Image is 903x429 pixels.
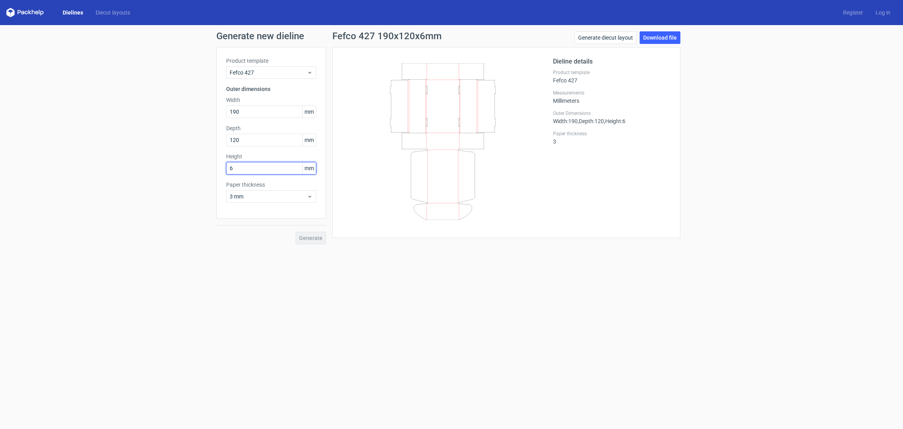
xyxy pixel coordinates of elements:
label: Paper thickness [226,181,316,189]
label: Paper thickness [553,131,671,137]
div: 3 [553,131,671,145]
label: Product template [553,69,671,76]
a: Dielines [56,9,89,16]
label: Outer Dimensions [553,110,671,116]
a: Download file [640,31,680,44]
div: Millimeters [553,90,671,104]
span: Fefco 427 [230,69,307,76]
span: , Depth : 120 [578,118,604,124]
h2: Dieline details [553,57,671,66]
label: Depth [226,124,316,132]
a: Register [837,9,869,16]
span: Width : 190 [553,118,578,124]
h1: Fefco 427 190x120x6mm [332,31,442,41]
div: Fefco 427 [553,69,671,84]
span: , Height : 6 [604,118,626,124]
label: Width [226,96,316,104]
span: 3 mm [230,193,307,200]
span: mm [302,162,316,174]
span: mm [302,134,316,146]
a: Log in [869,9,897,16]
span: mm [302,106,316,118]
a: Generate diecut layout [575,31,636,44]
h1: Generate new dieline [216,31,687,41]
h3: Outer dimensions [226,85,316,93]
a: Diecut layouts [89,9,136,16]
label: Height [226,153,316,160]
label: Measurements [553,90,671,96]
label: Product template [226,57,316,65]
